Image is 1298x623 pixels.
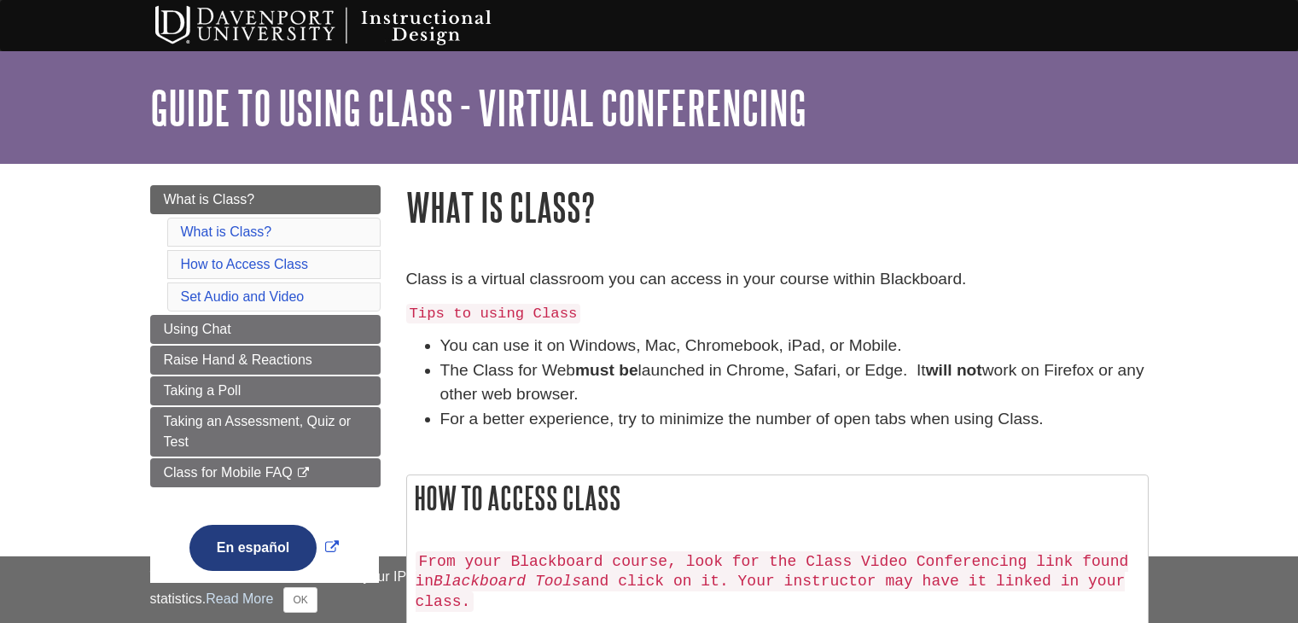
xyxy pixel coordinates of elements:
[185,540,343,555] a: Link opens in new window
[406,185,1149,229] h1: What is Class?
[440,358,1149,408] li: The Class for Web launched in Chrome, Safari, or Edge. It work on Firefox or any other web browser.
[150,81,806,134] a: Guide to Using Class - Virtual Conferencing
[164,192,255,207] span: What is Class?
[150,346,381,375] a: Raise Hand & Reactions
[434,573,581,590] em: Blackboard Tools
[926,361,982,379] strong: will not
[150,376,381,405] a: Taking a Poll
[575,361,638,379] strong: must be
[150,315,381,344] a: Using Chat
[440,334,1149,358] li: You can use it on Windows, Mac, Chromebook, iPad, or Mobile.
[142,4,551,47] img: Davenport University Instructional Design
[150,185,381,214] a: What is Class?
[181,289,305,304] a: Set Audio and Video
[416,551,1129,613] code: From your Blackboard course, look for the Class Video Conferencing link found in and click on it....
[406,267,1149,292] p: Class is a virtual classroom you can access in your course within Blackboard.
[181,257,308,271] a: How to Access Class
[440,407,1149,432] li: For a better experience, try to minimize the number of open tabs when using Class.
[150,407,381,457] a: Taking an Assessment, Quiz or Test
[189,525,317,571] button: En español
[407,475,1148,521] h2: How to Access Class
[164,465,293,480] span: Class for Mobile FAQ
[150,185,381,600] div: Guide Page Menu
[181,224,272,239] a: What is Class?
[150,458,381,487] a: Class for Mobile FAQ
[296,468,311,479] i: This link opens in a new window
[164,322,231,336] span: Using Chat
[164,383,242,398] span: Taking a Poll
[164,352,312,367] span: Raise Hand & Reactions
[164,414,352,449] span: Taking an Assessment, Quiz or Test
[406,304,581,323] code: Tips to using Class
